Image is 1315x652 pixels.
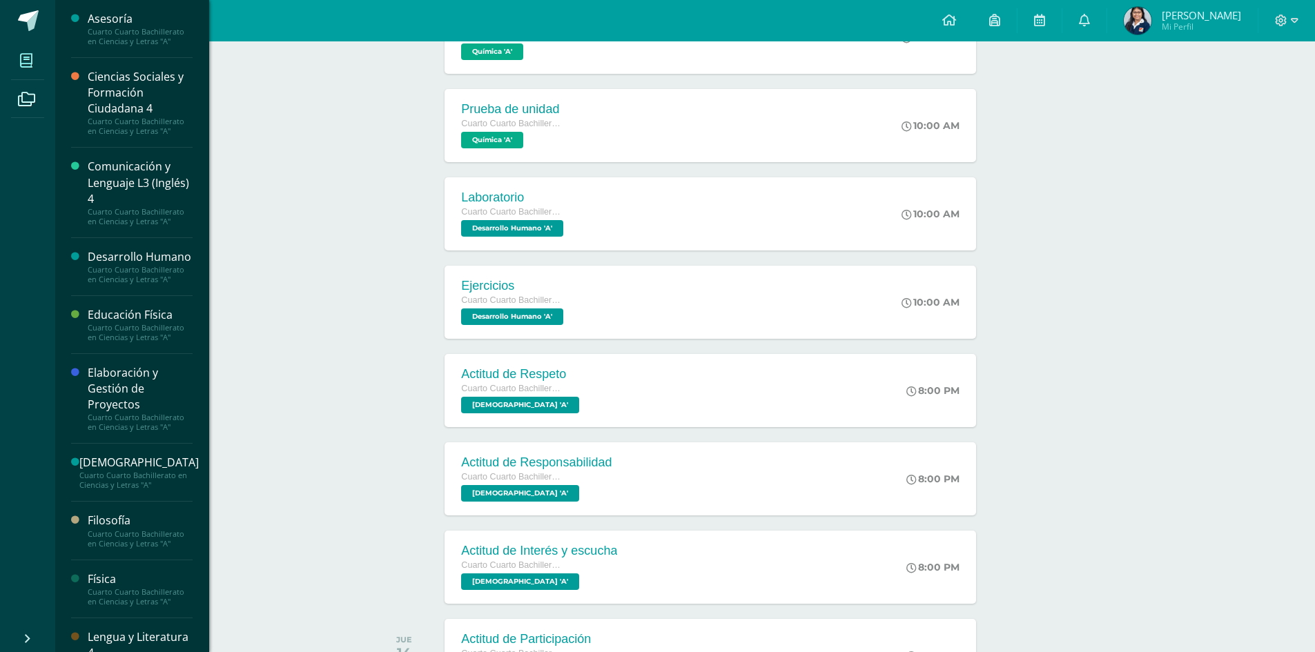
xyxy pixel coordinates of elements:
[461,573,579,590] span: Evangelización 'A'
[902,296,960,308] div: 10:00 AM
[79,455,199,471] div: [DEMOGRAPHIC_DATA]
[88,159,193,206] div: Comunicación y Lenguaje L3 (Inglés) 4
[461,102,565,117] div: Prueba de unidad
[461,190,567,205] div: Laboratorio
[1124,7,1151,34] img: 279b2243f724a376fefb9e201e6859a2.png
[906,473,960,485] div: 8:00 PM
[1162,8,1241,22] span: [PERSON_NAME]
[88,117,193,136] div: Cuarto Cuarto Bachillerato en Ciencias y Letras "A"
[461,295,565,305] span: Cuarto Cuarto Bachillerato en Ciencias y Letras
[461,397,579,413] span: Evangelización 'A'
[461,132,523,148] span: Química 'A'
[88,69,193,136] a: Ciencias Sociales y Formación Ciudadana 4Cuarto Cuarto Bachillerato en Ciencias y Letras "A"
[461,367,583,382] div: Actitud de Respeto
[88,365,193,432] a: Elaboración y Gestión de ProyectosCuarto Cuarto Bachillerato en Ciencias y Letras "A"
[88,265,193,284] div: Cuarto Cuarto Bachillerato en Ciencias y Letras "A"
[88,513,193,528] div: Filosofía
[906,561,960,573] div: 8:00 PM
[88,249,193,284] a: Desarrollo HumanoCuarto Cuarto Bachillerato en Ciencias y Letras "A"
[461,308,563,325] span: Desarrollo Humano 'A'
[902,208,960,220] div: 10:00 AM
[88,249,193,265] div: Desarrollo Humano
[88,207,193,226] div: Cuarto Cuarto Bachillerato en Ciencias y Letras "A"
[461,632,591,646] div: Actitud de Participación
[906,384,960,397] div: 8:00 PM
[902,119,960,132] div: 10:00 AM
[88,529,193,549] div: Cuarto Cuarto Bachillerato en Ciencias y Letras "A"
[461,485,579,502] span: Evangelización 'A'
[461,279,567,293] div: Ejercicios
[461,43,523,60] span: Química 'A'
[88,11,193,46] a: AsesoríaCuarto Cuarto Bachillerato en Ciencias y Letras "A"
[88,159,193,226] a: Comunicación y Lenguaje L3 (Inglés) 4Cuarto Cuarto Bachillerato en Ciencias y Letras "A"
[88,587,193,606] div: Cuarto Cuarto Bachillerato en Ciencias y Letras "A"
[88,69,193,117] div: Ciencias Sociales y Formación Ciudadana 4
[461,455,612,470] div: Actitud de Responsabilidad
[461,119,565,128] span: Cuarto Cuarto Bachillerato en Ciencias y Letras
[461,560,565,570] span: Cuarto Cuarto Bachillerato en Ciencias y Letras
[88,513,193,548] a: FilosofíaCuarto Cuarto Bachillerato en Ciencias y Letras "A"
[79,471,199,490] div: Cuarto Cuarto Bachillerato en Ciencias y Letras "A"
[88,11,193,27] div: Asesoría
[88,571,193,606] a: FísicaCuarto Cuarto Bachillerato en Ciencias y Letras "A"
[79,455,199,490] a: [DEMOGRAPHIC_DATA]Cuarto Cuarto Bachillerato en Ciencias y Letras "A"
[88,365,193,413] div: Elaboración y Gestión de Proyectos
[461,384,565,393] span: Cuarto Cuarto Bachillerato en Ciencias y Letras
[88,307,193,342] a: Educación FísicaCuarto Cuarto Bachillerato en Ciencias y Letras "A"
[88,27,193,46] div: Cuarto Cuarto Bachillerato en Ciencias y Letras "A"
[88,413,193,432] div: Cuarto Cuarto Bachillerato en Ciencias y Letras "A"
[88,307,193,323] div: Educación Física
[88,571,193,587] div: Física
[1162,21,1241,32] span: Mi Perfil
[461,544,617,558] div: Actitud de Interés y escucha
[461,220,563,237] span: Desarrollo Humano 'A'
[461,472,565,482] span: Cuarto Cuarto Bachillerato en Ciencias y Letras
[396,635,412,644] div: JUE
[88,323,193,342] div: Cuarto Cuarto Bachillerato en Ciencias y Letras "A"
[461,207,565,217] span: Cuarto Cuarto Bachillerato en Ciencias y Letras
